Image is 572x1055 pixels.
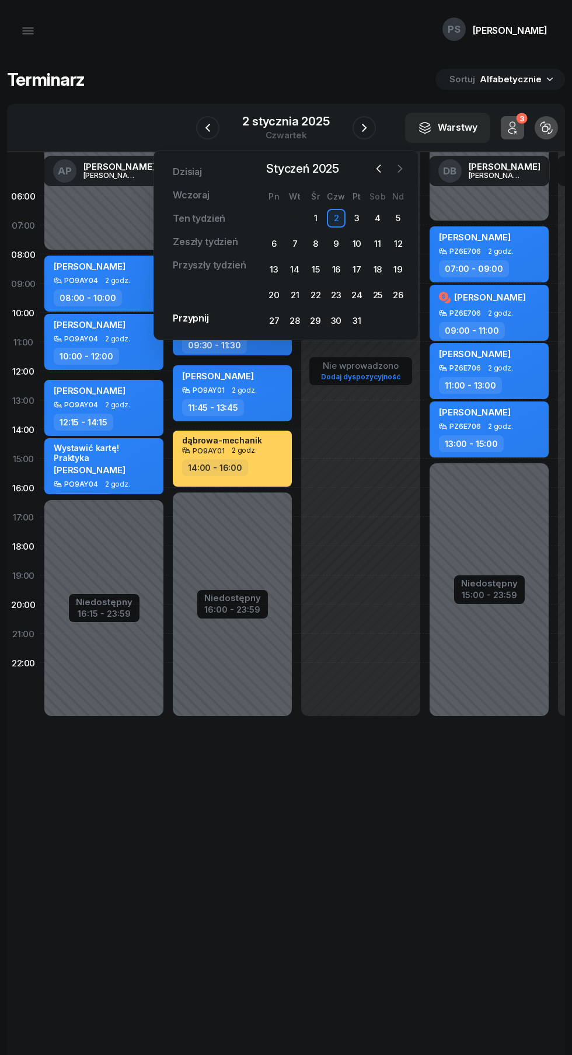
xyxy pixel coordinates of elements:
div: [PERSON_NAME] [469,162,540,171]
div: 17 [347,260,366,279]
button: Sortuj Alfabetycznie [435,69,565,90]
div: 4 [368,209,387,228]
span: Alfabetycznie [480,74,542,85]
span: [PERSON_NAME] [54,385,125,396]
div: PZ6E706 [449,422,481,430]
div: PZ6E706 [449,364,481,372]
div: 31 [290,213,298,223]
div: 11:00 - 13:00 [439,377,502,394]
div: PO9AY04 [64,480,98,488]
div: 19 [389,260,407,279]
span: [PERSON_NAME] [439,407,511,418]
a: Dodaj dyspozycyjność [316,370,405,383]
div: Nie wprowadzono [316,361,405,371]
a: Przypnij [163,307,218,330]
div: 26 [389,286,407,305]
button: Nie wprowadzonoDodaj dyspozycyjność [316,358,405,384]
span: 2 godz. [105,277,130,285]
span: 2 godz. [232,446,257,455]
div: 9 [327,235,346,253]
div: 22 [306,286,325,305]
div: Pn [264,191,284,201]
span: 2 godz. [105,480,130,488]
div: [PERSON_NAME] [83,172,139,179]
div: 28 [285,312,304,330]
div: 5 [389,209,407,228]
div: 2 [327,209,346,228]
div: 10 [347,235,366,253]
div: 16 [327,260,346,279]
div: 11 [368,235,387,253]
div: 6 [265,235,284,253]
h1: Terminarz [7,69,85,90]
div: 17:00 [7,502,40,532]
div: 13 [265,260,284,279]
a: Przyszły tydzień [163,253,255,277]
div: 11:45 - 13:45 [182,399,244,416]
div: 21 [285,286,304,305]
div: 16:15 - 23:59 [76,606,132,619]
div: 31 [347,312,366,330]
div: Warstwy [418,121,477,135]
div: 1 [306,209,325,228]
div: 16:00 [7,473,40,502]
div: 12:15 - 14:15 [54,414,113,431]
span: 2 godz. [488,309,513,317]
div: Wystawić kartę! Praktyka [54,443,156,463]
div: czwartek [242,131,330,139]
div: 14:00 [7,415,40,444]
div: PO9AY04 [64,401,98,408]
span: DB [443,166,456,176]
span: 2 godz. [488,422,513,431]
div: Sob [367,191,388,201]
div: 19:00 [7,561,40,590]
span: Sortuj [449,74,477,85]
span: 2 godz. [232,386,257,394]
div: Śr [305,191,326,201]
div: 20 [265,286,284,305]
div: 3 [347,209,366,228]
div: 10:00 - 12:00 [54,348,119,365]
button: Niedostępny16:15 - 23:59 [76,595,132,621]
div: 29 [306,312,325,330]
div: 15:00 - 23:59 [461,588,518,600]
div: Niedostępny [76,598,132,606]
span: [PERSON_NAME] [54,261,125,272]
div: 18 [368,260,387,279]
div: 3 [516,113,527,124]
div: Pt [347,191,367,201]
div: PO9AY01 [193,447,225,455]
div: PZ6E706 [449,309,481,317]
span: 2 godz. [105,335,130,343]
div: Czw [326,191,346,201]
a: DB[PERSON_NAME][PERSON_NAME] [429,156,550,186]
div: 14:15 - 16:15 [54,493,114,510]
div: Wt [284,191,305,201]
div: 24 [347,286,366,305]
span: AP [58,166,72,176]
div: 08:00 - 10:00 [54,289,122,306]
div: 09:30 - 11:30 [182,337,247,354]
div: PZ6E706 [449,247,481,255]
div: 22:00 [7,648,40,677]
span: [PERSON_NAME] [182,371,254,382]
div: 20:00 [7,590,40,619]
div: 11:00 [7,327,40,357]
div: PO9AY04 [64,277,98,284]
div: 13:00 - 15:00 [439,435,504,452]
div: 21:00 [7,619,40,648]
div: 15 [306,260,325,279]
button: Niedostępny16:00 - 23:59 [204,591,261,617]
div: Niedostępny [461,579,518,588]
span: PS [448,25,461,34]
div: Nd [388,191,409,201]
div: 7 [285,235,304,253]
div: 09:00 [7,269,40,298]
a: AP[PERSON_NAME][PERSON_NAME] [44,156,165,186]
div: [PERSON_NAME] [83,162,155,171]
div: 30 [327,312,346,330]
div: 13:00 [7,386,40,415]
span: 2 godz. [105,401,130,409]
div: 23 [327,286,346,305]
span: [PERSON_NAME] [454,292,526,303]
